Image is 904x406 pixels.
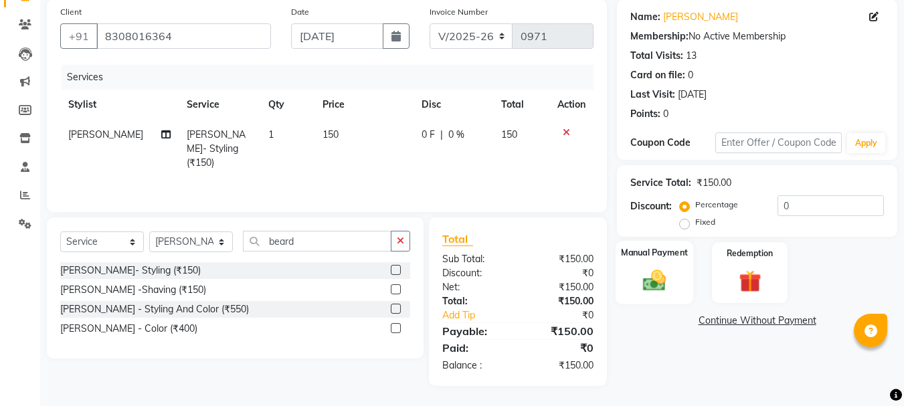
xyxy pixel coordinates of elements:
input: Search or Scan [243,231,391,251]
span: 0 F [422,128,435,142]
th: Stylist [60,90,179,120]
div: Discount: [630,199,672,213]
div: Paid: [432,340,518,356]
div: Services [62,65,604,90]
span: [PERSON_NAME] [68,128,143,140]
div: ₹150.00 [518,323,604,339]
div: Balance : [432,359,518,373]
div: Total Visits: [630,49,683,63]
label: Fixed [695,216,715,228]
div: Payable: [432,323,518,339]
span: Total [442,232,473,246]
input: Enter Offer / Coupon Code [715,132,842,153]
a: Continue Without Payment [620,314,895,328]
a: [PERSON_NAME] [663,10,738,24]
div: 0 [663,107,668,121]
button: Apply [847,133,885,153]
div: Card on file: [630,68,685,82]
div: Points: [630,107,660,121]
label: Date [291,6,309,18]
span: [PERSON_NAME]- Styling (₹150) [187,128,246,169]
div: No Active Membership [630,29,884,43]
div: Service Total: [630,176,691,190]
div: ₹150.00 [518,280,604,294]
div: [PERSON_NAME] - Styling And Color (₹550) [60,302,249,316]
th: Total [493,90,550,120]
label: Invoice Number [430,6,488,18]
input: Search by Name/Mobile/Email/Code [96,23,271,49]
div: ₹0 [518,266,604,280]
div: ₹150.00 [518,294,604,308]
div: ₹150.00 [518,252,604,266]
label: Percentage [695,199,738,211]
div: 0 [688,68,693,82]
a: Add Tip [432,308,532,322]
img: _gift.svg [732,268,768,295]
th: Price [314,90,414,120]
div: ₹0 [518,340,604,356]
div: [PERSON_NAME] -Shaving (₹150) [60,283,206,297]
img: _cash.svg [636,267,673,294]
div: Discount: [432,266,518,280]
div: [PERSON_NAME]- Styling (₹150) [60,264,201,278]
span: 150 [501,128,517,140]
div: Name: [630,10,660,24]
label: Redemption [727,247,773,260]
div: Net: [432,280,518,294]
div: Membership: [630,29,689,43]
button: +91 [60,23,98,49]
th: Service [179,90,260,120]
th: Qty [260,90,314,120]
div: ₹150.00 [518,359,604,373]
th: Disc [414,90,493,120]
div: [DATE] [678,88,707,102]
label: Manual Payment [621,246,688,259]
span: | [440,128,443,142]
div: 13 [686,49,697,63]
div: ₹0 [533,308,604,322]
span: 150 [323,128,339,140]
label: Client [60,6,82,18]
div: Sub Total: [432,252,518,266]
th: Action [549,90,594,120]
div: [PERSON_NAME] - Color (₹400) [60,322,197,336]
div: Last Visit: [630,88,675,102]
div: ₹150.00 [697,176,731,190]
div: Total: [432,294,518,308]
span: 1 [268,128,274,140]
span: 0 % [448,128,464,142]
div: Coupon Code [630,136,715,150]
